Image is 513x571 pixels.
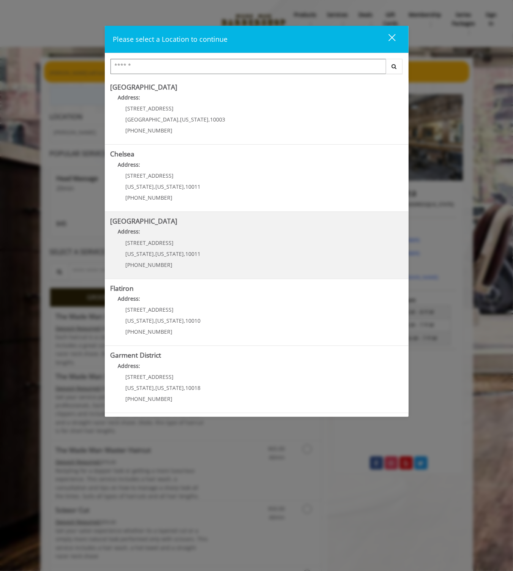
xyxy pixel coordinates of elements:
[110,284,134,293] b: Flatiron
[380,33,395,45] div: close dialog
[180,116,209,123] span: [US_STATE]
[184,250,186,257] span: ,
[126,172,174,179] span: [STREET_ADDRESS]
[156,183,184,190] span: [US_STATE]
[154,384,156,391] span: ,
[184,317,186,324] span: ,
[110,82,178,91] b: [GEOGRAPHIC_DATA]
[118,228,140,235] b: Address:
[126,261,173,268] span: [PHONE_NUMBER]
[210,116,226,123] span: 10003
[110,59,403,78] div: Center Select
[156,250,184,257] span: [US_STATE]
[113,35,228,44] span: Please select a Location to continue
[184,183,186,190] span: ,
[154,183,156,190] span: ,
[156,317,184,324] span: [US_STATE]
[154,250,156,257] span: ,
[126,384,154,391] span: [US_STATE]
[374,32,400,47] button: close dialog
[126,306,174,313] span: [STREET_ADDRESS]
[118,362,140,369] b: Address:
[110,216,178,226] b: [GEOGRAPHIC_DATA]
[156,384,184,391] span: [US_STATE]
[126,194,173,201] span: [PHONE_NUMBER]
[179,116,180,123] span: ,
[126,328,173,335] span: [PHONE_NUMBER]
[118,161,140,168] b: Address:
[209,116,210,123] span: ,
[126,105,174,112] span: [STREET_ADDRESS]
[184,384,186,391] span: ,
[186,183,201,190] span: 10011
[126,373,174,380] span: [STREET_ADDRESS]
[186,384,201,391] span: 10018
[154,317,156,324] span: ,
[126,317,154,324] span: [US_STATE]
[118,295,140,302] b: Address:
[126,116,179,123] span: [GEOGRAPHIC_DATA]
[126,183,154,190] span: [US_STATE]
[186,250,201,257] span: 10011
[110,149,135,158] b: Chelsea
[118,94,140,101] b: Address:
[186,317,201,324] span: 10010
[110,350,161,360] b: Garment District
[126,239,174,246] span: [STREET_ADDRESS]
[126,127,173,134] span: [PHONE_NUMBER]
[390,64,399,69] i: Search button
[110,59,386,74] input: Search Center
[126,395,173,402] span: [PHONE_NUMBER]
[126,250,154,257] span: [US_STATE]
